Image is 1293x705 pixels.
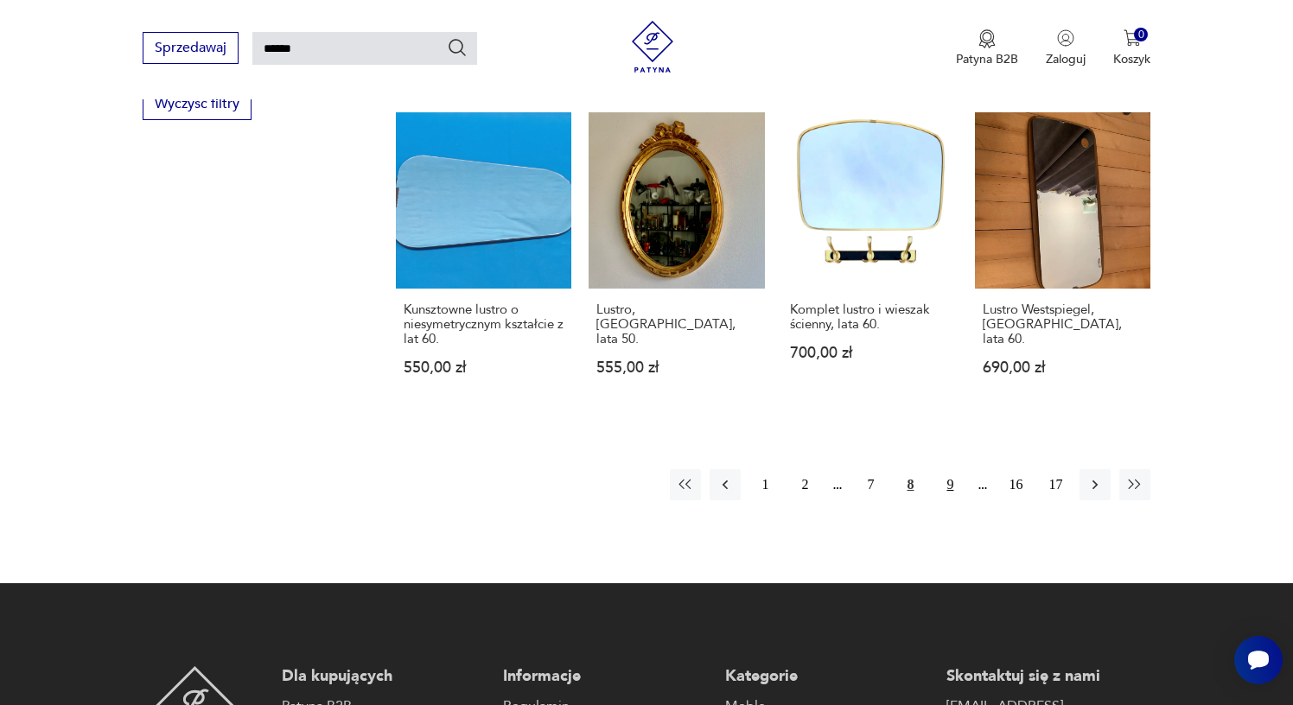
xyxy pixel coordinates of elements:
button: 0Koszyk [1113,29,1150,67]
button: Szukaj [447,37,468,58]
button: 17 [1040,469,1071,500]
p: Skontaktuj się z nami [946,666,1150,687]
h3: Kunsztowne lustro o niesymetrycznym kształcie z lat 60. [404,302,564,346]
img: Ikona medalu [978,29,996,48]
div: 0 [1134,28,1149,42]
p: Patyna B2B [956,51,1018,67]
button: Zaloguj [1046,29,1086,67]
a: Kunsztowne lustro o niesymetrycznym kształcie z lat 60.Kunsztowne lustro o niesymetrycznym kształ... [396,112,571,408]
button: Sprzedawaj [143,32,239,64]
img: Ikonka użytkownika [1057,29,1074,47]
h3: Lustro Westspiegel, [GEOGRAPHIC_DATA], lata 60. [983,302,1143,346]
p: 555,00 zł [596,360,756,375]
button: Wyczyść filtry [143,88,252,120]
button: 16 [1000,469,1031,500]
p: Dla kupujących [282,666,486,687]
img: Patyna - sklep z meblami i dekoracjami vintage [627,21,678,73]
button: 2 [789,469,820,500]
a: Lustro Westspiegel, Niemcy, lata 60.Lustro Westspiegel, [GEOGRAPHIC_DATA], lata 60.690,00 zł [975,112,1150,408]
p: 700,00 zł [790,346,950,360]
button: 1 [749,469,780,500]
h3: Lustro, [GEOGRAPHIC_DATA], lata 50. [596,302,756,346]
h3: Komplet lustro i wieszak ścienny, lata 60. [790,302,950,332]
p: Kategorie [725,666,929,687]
a: Komplet lustro i wieszak ścienny, lata 60.Komplet lustro i wieszak ścienny, lata 60.700,00 zł [782,112,958,408]
button: 7 [855,469,886,500]
button: 9 [934,469,965,500]
a: Sprzedawaj [143,43,239,55]
p: Informacje [503,666,707,687]
button: 8 [895,469,926,500]
a: Ikona medaluPatyna B2B [956,29,1018,67]
p: 690,00 zł [983,360,1143,375]
img: Ikona koszyka [1124,29,1141,47]
p: Koszyk [1113,51,1150,67]
a: Lustro, Włochy, lata 50.Lustro, [GEOGRAPHIC_DATA], lata 50.555,00 zł [589,112,764,408]
iframe: Smartsupp widget button [1234,636,1283,684]
p: Zaloguj [1046,51,1086,67]
button: Patyna B2B [956,29,1018,67]
p: 550,00 zł [404,360,564,375]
